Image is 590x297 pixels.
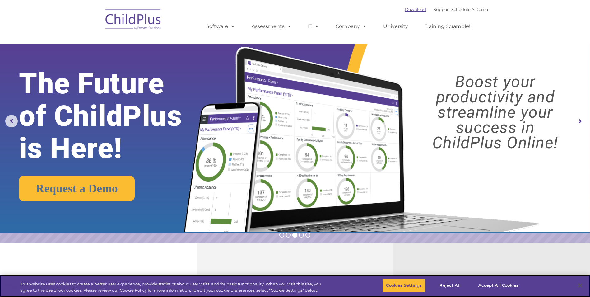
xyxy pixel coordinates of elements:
[434,7,450,12] a: Support
[451,7,488,12] a: Schedule A Demo
[405,7,426,12] a: Download
[418,20,478,33] a: Training Scramble!!
[86,41,105,46] span: Last name
[405,7,488,12] font: |
[245,20,298,33] a: Assessments
[19,68,207,165] rs-layer: The Future of ChildPlus is Here!
[86,67,113,71] span: Phone number
[19,176,135,201] a: Request a Demo
[20,281,324,293] div: This website uses cookies to create a better user experience, provide statistics about user visit...
[431,279,470,292] button: Reject All
[329,20,373,33] a: Company
[377,20,414,33] a: University
[302,20,325,33] a: IT
[408,74,583,150] rs-layer: Boost your productivity and streamline your success in ChildPlus Online!
[383,279,425,292] button: Cookies Settings
[475,279,522,292] button: Accept All Cookies
[200,20,241,33] a: Software
[573,279,587,292] button: Close
[102,5,165,36] img: ChildPlus by Procare Solutions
